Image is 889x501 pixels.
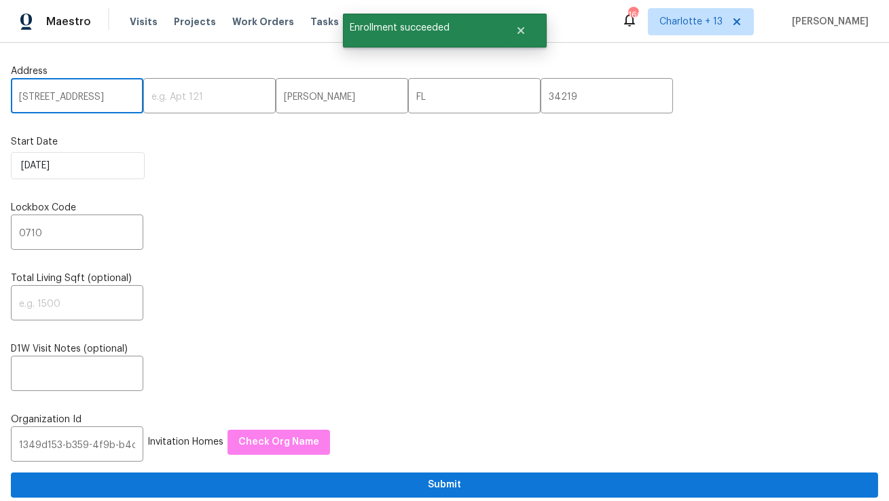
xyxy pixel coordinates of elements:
[11,272,878,285] label: Total Living Sqft (optional)
[541,81,673,113] input: e.g. 30066
[11,135,878,149] label: Start Date
[786,15,869,29] span: [PERSON_NAME]
[238,434,319,451] span: Check Org Name
[232,15,294,29] span: Work Orders
[228,430,330,455] button: Check Org Name
[11,413,878,426] label: Organization Id
[659,15,723,29] span: Charlotte + 13
[174,15,216,29] span: Projects
[11,218,143,250] input: e.g. 5341
[11,81,143,113] input: e.g. 123 Main St
[130,15,158,29] span: Visits
[11,289,143,320] input: e.g. 1500
[46,15,91,29] span: Maestro
[11,430,143,462] input: e.g. 83a26f94-c10f-4090-9774-6139d7b9c16c
[11,152,145,179] input: M/D/YYYY
[22,477,867,494] span: Submit
[143,81,276,113] input: e.g. Apt 121
[408,81,541,113] input: e.g. GA
[498,17,543,44] button: Close
[11,472,878,498] button: Submit
[11,201,878,215] label: Lockbox Code
[628,8,638,22] div: 160
[276,81,408,113] input: e.g. Atlanta
[310,17,339,26] span: Tasks
[147,437,223,447] span: Invitation Homes
[11,342,878,356] label: D1W Visit Notes (optional)
[11,64,878,78] label: Address
[343,14,498,42] span: Enrollment succeeded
